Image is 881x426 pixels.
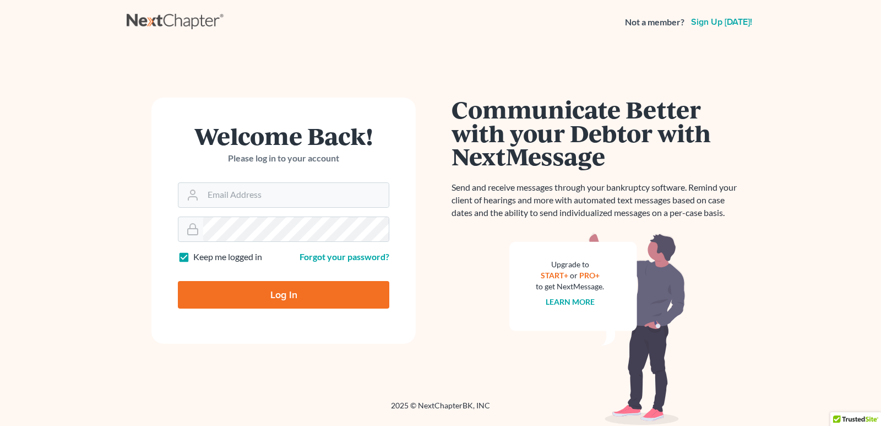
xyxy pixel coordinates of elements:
[452,98,743,168] h1: Communicate Better with your Debtor with NextMessage
[536,281,604,292] div: to get NextMessage.
[127,400,754,420] div: 2025 © NextChapterBK, INC
[178,152,389,165] p: Please log in to your account
[178,124,389,148] h1: Welcome Back!
[178,281,389,309] input: Log In
[579,271,600,280] a: PRO+
[689,18,754,26] a: Sign up [DATE]!
[300,251,389,262] a: Forgot your password?
[509,233,686,425] img: nextmessage_bg-59042aed3d76b12b5cd301f8e5b87938c9018125f34e5fa2b7a6b67550977c72.svg
[536,259,604,270] div: Upgrade to
[546,297,595,306] a: Learn more
[625,16,684,29] strong: Not a member?
[193,251,262,263] label: Keep me logged in
[541,271,568,280] a: START+
[203,183,389,207] input: Email Address
[570,271,578,280] span: or
[452,181,743,219] p: Send and receive messages through your bankruptcy software. Remind your client of hearings and mo...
